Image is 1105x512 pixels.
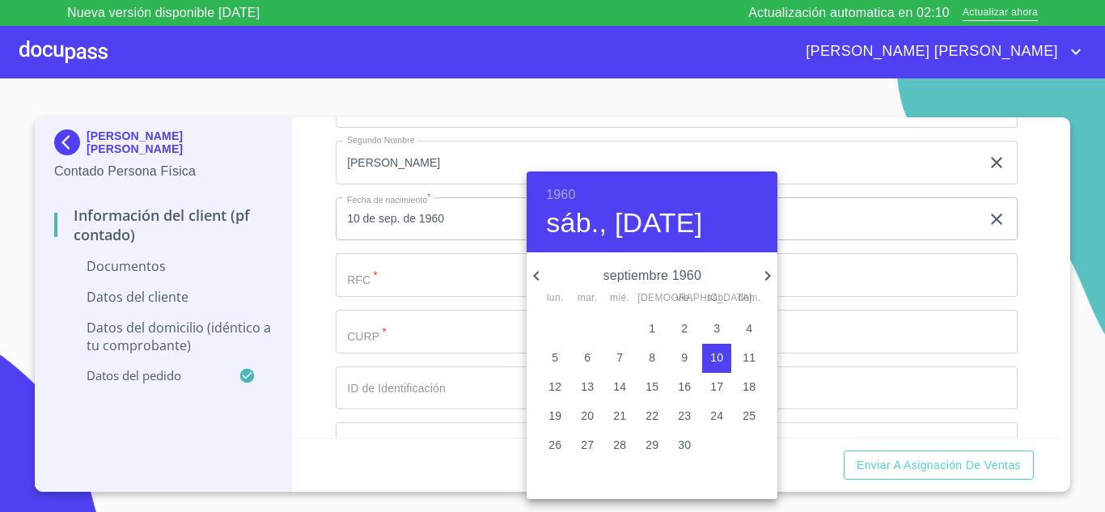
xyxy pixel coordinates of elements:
button: 23 [670,402,699,431]
button: 4 [735,315,764,344]
button: 3 [702,315,731,344]
span: vie. [670,290,699,307]
button: 2 [670,315,699,344]
button: 9 [670,344,699,373]
button: 19 [540,402,569,431]
span: mié. [605,290,634,307]
button: 28 [605,431,634,460]
p: 11 [743,349,756,366]
button: 7 [605,344,634,373]
span: mar. [573,290,602,307]
p: 27 [581,437,594,453]
button: 8 [637,344,667,373]
p: 24 [710,408,723,424]
button: 16 [670,373,699,402]
button: 18 [735,373,764,402]
button: 1960 [546,184,575,206]
button: 15 [637,373,667,402]
button: 30 [670,431,699,460]
button: 10 [702,344,731,373]
button: 17 [702,373,731,402]
p: 6 [584,349,591,366]
span: sáb. [702,290,731,307]
p: 17 [710,379,723,395]
button: 21 [605,402,634,431]
p: 20 [581,408,594,424]
p: 5 [552,349,558,366]
button: 20 [573,402,602,431]
span: dom. [735,290,764,307]
button: 11 [735,344,764,373]
button: 24 [702,402,731,431]
p: 25 [743,408,756,424]
p: 10 [710,349,723,366]
p: 21 [613,408,626,424]
p: 3 [713,320,720,336]
button: 22 [637,402,667,431]
button: 13 [573,373,602,402]
p: 7 [616,349,623,366]
p: septiembre 1960 [546,266,758,286]
button: 5 [540,344,569,373]
button: 12 [540,373,569,402]
p: 9 [681,349,688,366]
p: 16 [678,379,691,395]
p: 26 [548,437,561,453]
span: [DEMOGRAPHIC_DATA]. [637,290,667,307]
p: 12 [548,379,561,395]
button: 25 [735,402,764,431]
p: 2 [681,320,688,336]
p: 8 [649,349,655,366]
p: 14 [613,379,626,395]
p: 28 [613,437,626,453]
button: 26 [540,431,569,460]
button: 14 [605,373,634,402]
p: 30 [678,437,691,453]
button: 27 [573,431,602,460]
p: 1 [649,320,655,336]
button: sáb., [DATE] [546,206,702,240]
p: 19 [548,408,561,424]
p: 18 [743,379,756,395]
button: 6 [573,344,602,373]
p: 13 [581,379,594,395]
p: 23 [678,408,691,424]
button: 29 [637,431,667,460]
span: lun. [540,290,569,307]
p: 22 [646,408,658,424]
button: 1 [637,315,667,344]
p: 4 [746,320,752,336]
p: 29 [646,437,658,453]
p: 15 [646,379,658,395]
